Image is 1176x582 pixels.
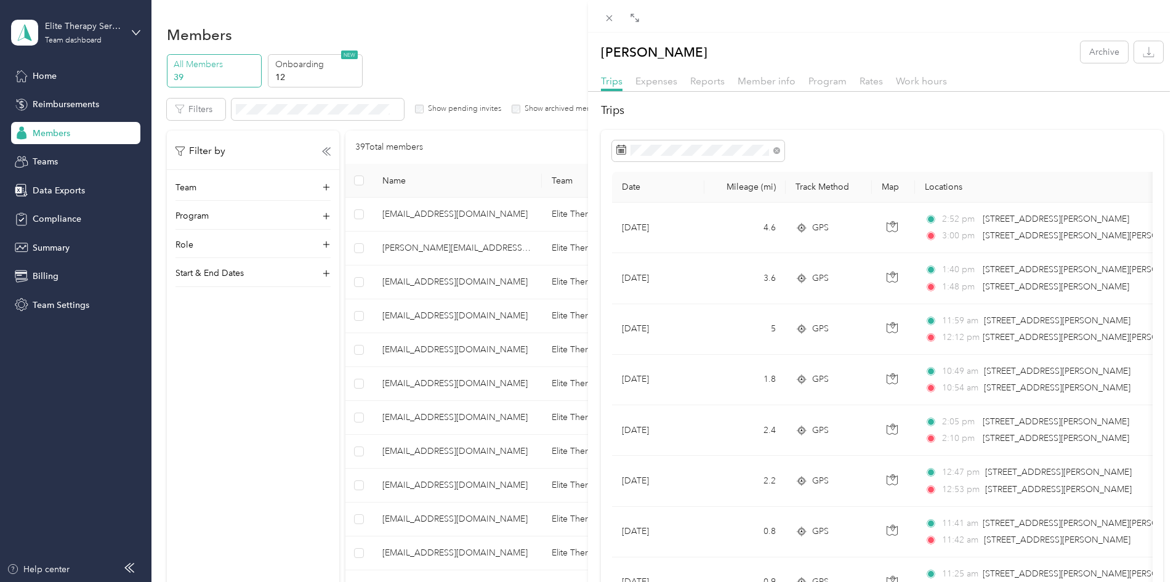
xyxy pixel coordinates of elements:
span: 12:53 pm [942,483,980,496]
span: 10:54 am [942,381,978,395]
span: GPS [812,221,829,235]
td: 4.6 [704,203,786,253]
span: GPS [812,272,829,285]
span: 12:47 pm [942,466,980,479]
span: GPS [812,322,829,336]
th: Track Method [786,172,872,203]
iframe: Everlance-gr Chat Button Frame [1107,513,1176,582]
td: [DATE] [612,304,704,355]
span: [STREET_ADDRESS][PERSON_NAME] [984,382,1130,393]
td: 3.6 [704,253,786,304]
span: 12:12 pm [942,331,977,344]
span: 1:48 pm [942,280,977,294]
span: [STREET_ADDRESS][PERSON_NAME] [985,467,1132,477]
th: Date [612,172,704,203]
th: Map [872,172,915,203]
button: Archive [1081,41,1128,63]
span: GPS [812,424,829,437]
span: [STREET_ADDRESS][PERSON_NAME] [983,281,1129,292]
span: Program [808,75,847,87]
td: [DATE] [612,456,704,506]
td: 2.4 [704,405,786,456]
h2: Trips [601,102,1163,119]
td: [DATE] [612,405,704,456]
td: [DATE] [612,203,704,253]
td: 5 [704,304,786,355]
span: Member info [738,75,795,87]
span: Expenses [635,75,677,87]
span: 2:05 pm [942,415,977,429]
span: 1:40 pm [942,263,977,277]
td: [DATE] [612,355,704,405]
span: Trips [601,75,622,87]
span: Rates [860,75,883,87]
span: Reports [690,75,725,87]
span: 10:49 am [942,365,978,378]
span: [STREET_ADDRESS][PERSON_NAME] [984,366,1130,376]
span: [STREET_ADDRESS][PERSON_NAME] [983,433,1129,443]
span: [STREET_ADDRESS][PERSON_NAME] [984,315,1130,326]
span: 2:52 pm [942,212,977,226]
span: 11:59 am [942,314,978,328]
span: 11:42 am [942,533,978,547]
p: [PERSON_NAME] [601,41,707,63]
span: GPS [812,373,829,386]
td: 2.2 [704,456,786,506]
span: GPS [812,474,829,488]
td: [DATE] [612,507,704,557]
span: Work hours [896,75,947,87]
td: [DATE] [612,253,704,304]
span: 11:41 am [942,517,977,530]
span: [STREET_ADDRESS][PERSON_NAME] [985,484,1132,495]
span: GPS [812,525,829,538]
span: [STREET_ADDRESS][PERSON_NAME] [983,416,1129,427]
span: [STREET_ADDRESS][PERSON_NAME] [983,214,1129,224]
span: 3:00 pm [942,229,977,243]
span: 11:25 am [942,567,977,581]
span: 2:10 pm [942,432,977,445]
span: [STREET_ADDRESS][PERSON_NAME] [984,535,1130,545]
th: Mileage (mi) [704,172,786,203]
td: 1.8 [704,355,786,405]
td: 0.8 [704,507,786,557]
